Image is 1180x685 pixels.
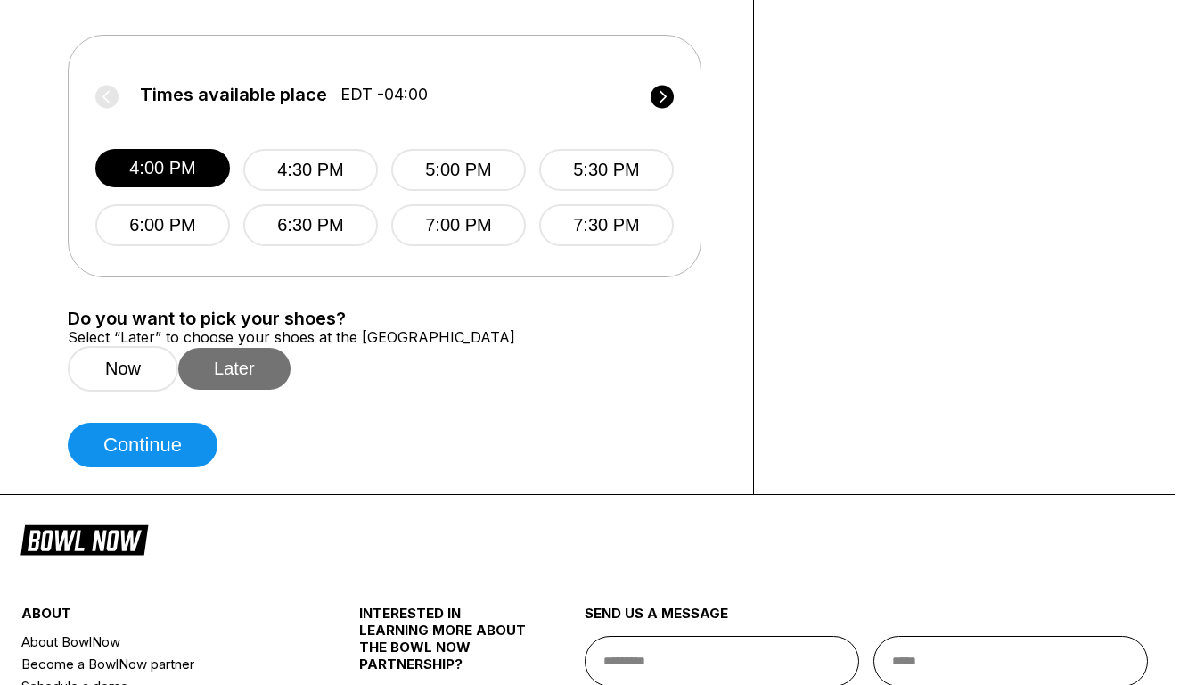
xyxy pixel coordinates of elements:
[391,149,526,191] button: 5:00 PM
[243,149,378,191] button: 4:30 PM
[340,85,428,104] span: EDT -04:00
[243,204,378,246] button: 6:30 PM
[539,204,674,246] button: 7:30 PM
[95,204,230,246] button: 6:00 PM
[68,328,515,346] label: Select “Later” to choose your shoes at the [GEOGRAPHIC_DATA]
[21,631,303,653] a: About BowlNow
[68,309,726,328] label: Do you want to pick your shoes?
[140,85,327,104] span: Times available place
[68,423,217,467] button: Continue
[391,204,526,246] button: 7:00 PM
[21,605,303,631] div: about
[68,346,178,392] button: Now
[178,348,291,390] button: Later
[585,605,1148,636] div: send us a message
[539,149,674,191] button: 5:30 PM
[95,149,230,187] button: 4:00 PM
[21,653,303,675] a: Become a BowlNow partner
